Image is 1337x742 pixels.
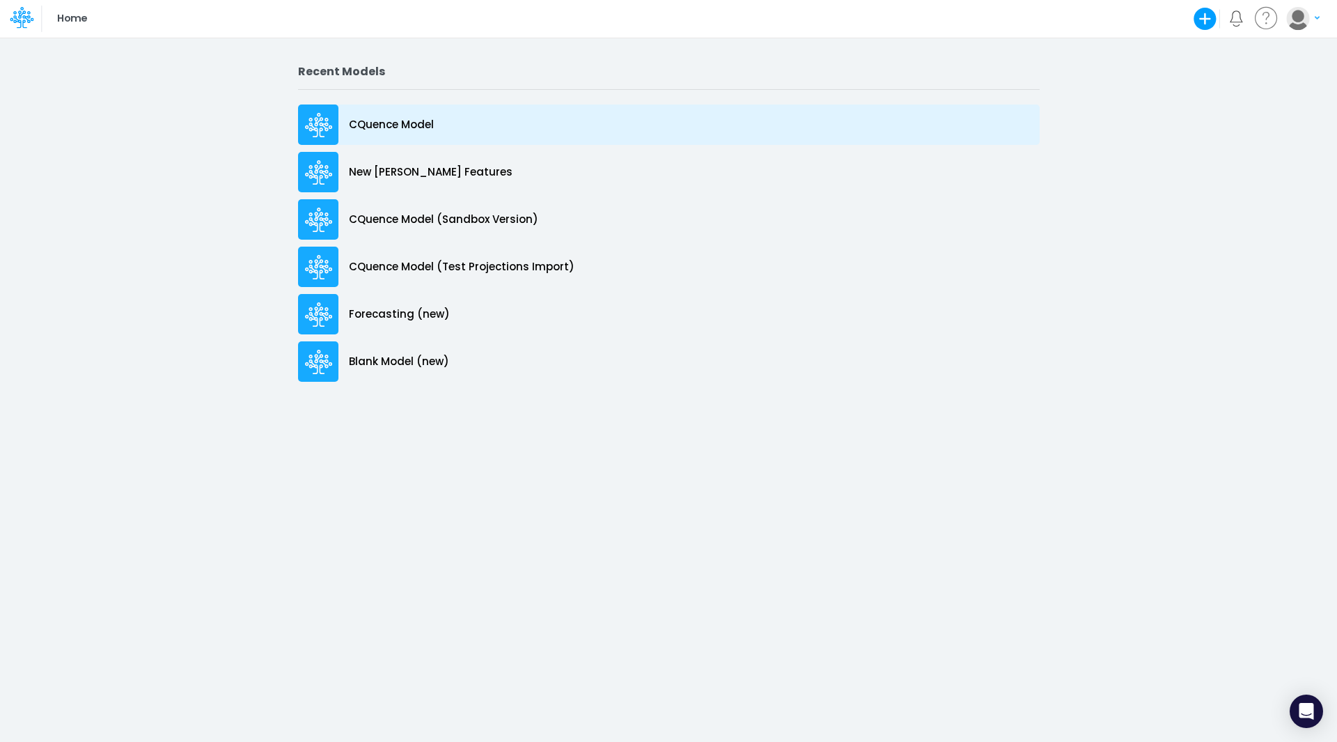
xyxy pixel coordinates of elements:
a: Forecasting (new) [298,291,1040,338]
a: CQuence Model (Sandbox Version) [298,196,1040,243]
p: New [PERSON_NAME] Features [349,164,513,180]
a: CQuence Model [298,101,1040,148]
p: CQuence Model (Sandbox Version) [349,212,538,228]
a: Blank Model (new) [298,338,1040,385]
p: Blank Model (new) [349,354,449,370]
p: Home [57,11,87,26]
a: CQuence Model (Test Projections Import) [298,243,1040,291]
h2: Recent Models [298,65,1040,78]
div: Open Intercom Messenger [1290,695,1323,728]
a: Notifications [1228,10,1244,26]
p: CQuence Model [349,117,434,133]
p: CQuence Model (Test Projections Import) [349,259,574,275]
p: Forecasting (new) [349,307,450,323]
a: New [PERSON_NAME] Features [298,148,1040,196]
